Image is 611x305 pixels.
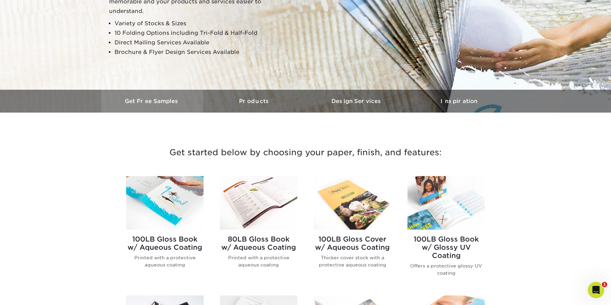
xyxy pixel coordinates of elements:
h2: 80LB Gloss Book w/ Aqueous Coating [220,235,297,251]
img: 100LB Gloss Book<br/>w/ Glossy UV Coating Brochures & Flyers [407,176,485,230]
li: Variety of Stocks & Sizes [115,19,280,28]
a: 100LB Gloss Book<br/>w/ Glossy UV Coating Brochures & Flyers 100LB Gloss Bookw/ Glossy UV Coating... [407,176,485,287]
h2: 100LB Gloss Cover w/ Aqueous Coating [314,235,391,251]
h3: Get started below by choosing your paper, finish, and features: [106,137,505,168]
a: Inspiration [408,90,510,113]
p: Thicker cover stock with a protective aqueous coating [314,254,391,268]
a: 100LB Gloss Cover<br/>w/ Aqueous Coating Brochures & Flyers 100LB Gloss Coverw/ Aqueous Coating T... [314,176,391,287]
iframe: Intercom live chat [588,282,604,298]
a: 100LB Gloss Book<br/>w/ Aqueous Coating Brochures & Flyers 100LB Gloss Bookw/ Aqueous Coating Pri... [126,176,204,287]
li: 10 Folding Options including Tri-Fold & Half-Fold [115,28,280,38]
h3: Products [203,98,305,104]
iframe: Google Customer Reviews [2,284,58,303]
li: Direct Mailing Services Available [115,38,280,47]
img: 100LB Gloss Book<br/>w/ Aqueous Coating Brochures & Flyers [126,176,204,230]
img: 80LB Gloss Book<br/>w/ Aqueous Coating Brochures & Flyers [220,176,297,230]
h3: Inspiration [408,98,510,104]
a: Products [203,90,305,113]
span: 1 [602,282,607,287]
img: 100LB Gloss Cover<br/>w/ Aqueous Coating Brochures & Flyers [314,176,391,230]
a: Design Services [305,90,408,113]
p: Offers a protective glossy UV coating [407,262,485,276]
li: Brochure & Flyer Design Services Available [115,47,280,57]
h2: 100LB Gloss Book w/ Glossy UV Coating [407,235,485,260]
a: Get Free Samples [101,90,203,113]
h2: 100LB Gloss Book w/ Aqueous Coating [126,235,204,251]
a: 80LB Gloss Book<br/>w/ Aqueous Coating Brochures & Flyers 80LB Gloss Bookw/ Aqueous Coating Print... [220,176,297,287]
h3: Design Services [305,98,408,104]
h3: Get Free Samples [101,98,203,104]
p: Printed with a protective aqueous coating [220,254,297,268]
p: Printed with a protective aqueous coating [126,254,204,268]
